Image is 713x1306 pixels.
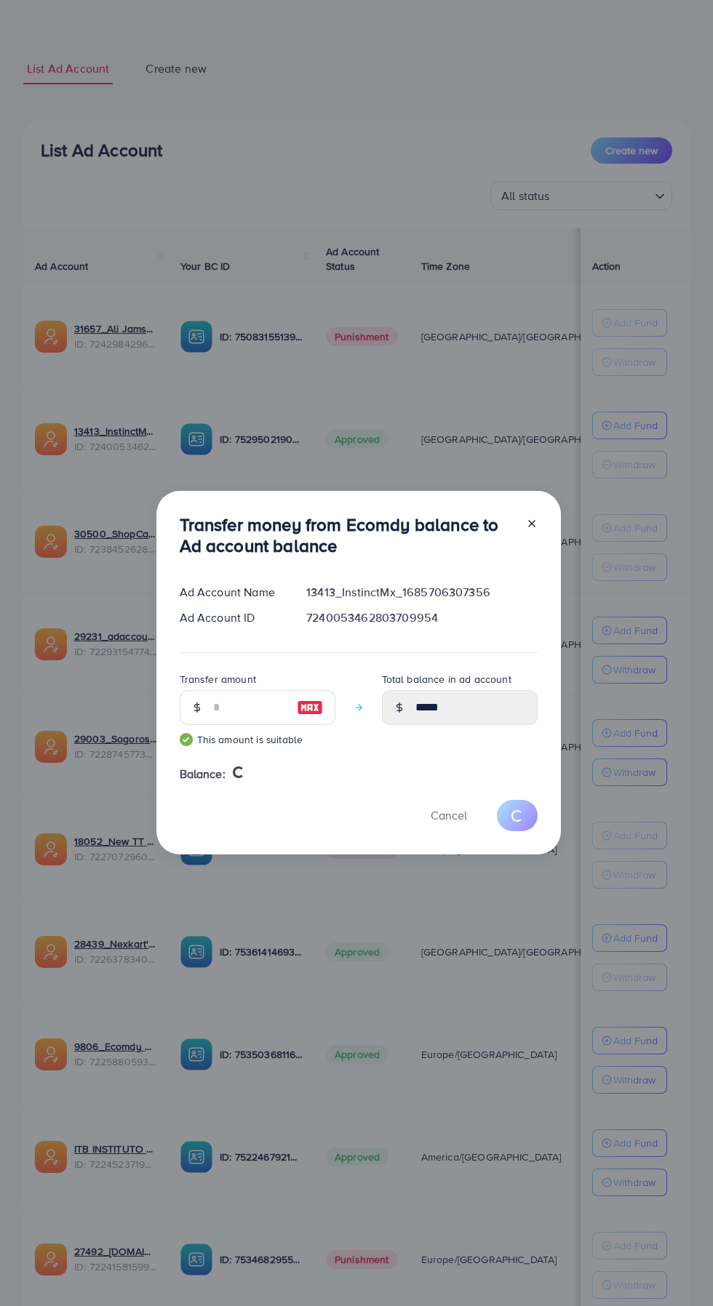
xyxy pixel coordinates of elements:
div: 7240053462803709954 [295,609,549,626]
button: Cancel [413,800,485,831]
img: guide [180,733,193,746]
div: Ad Account ID [168,609,295,626]
div: 13413_InstinctMx_1685706307356 [295,584,549,601]
label: Transfer amount [180,672,256,686]
span: Balance: [180,766,226,782]
h3: Transfer money from Ecomdy balance to Ad account balance [180,514,514,556]
span: Cancel [431,807,467,823]
img: image [297,699,323,716]
small: This amount is suitable [180,732,335,747]
label: Total balance in ad account [382,672,511,686]
div: Ad Account Name [168,584,295,601]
